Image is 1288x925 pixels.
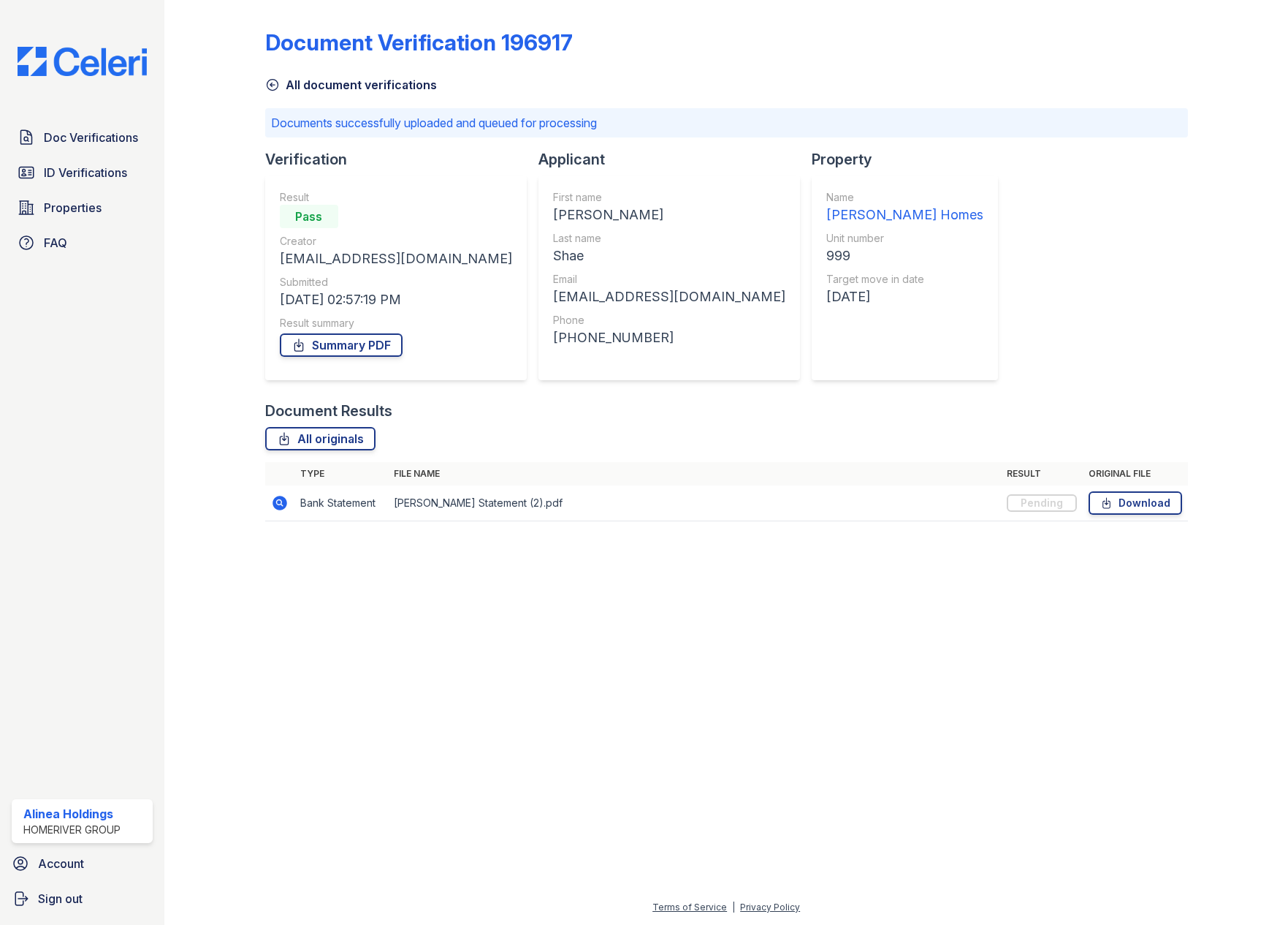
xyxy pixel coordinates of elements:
p: Documents successfully uploaded and queued for processing [271,114,1182,132]
a: Name [PERSON_NAME] Homes [826,190,983,225]
span: ID Verifications [44,164,127,181]
a: Properties [12,193,153,222]
div: Alinea Holdings [23,805,121,823]
div: Creator [280,234,512,249]
div: [PERSON_NAME] [553,205,785,225]
a: Privacy Policy [740,902,800,913]
div: Unit number [826,231,983,246]
a: ID Verifications [12,158,153,187]
span: FAQ [44,234,67,252]
th: File name [388,462,1001,486]
a: Doc Verifications [12,123,153,152]
div: [EMAIL_ADDRESS][DOMAIN_NAME] [280,249,512,269]
div: [DATE] 02:57:19 PM [280,290,512,310]
div: Target move in date [826,272,983,287]
div: | [732,902,735,913]
div: Pending [1007,494,1077,512]
div: Result [280,190,512,205]
span: Sign out [38,890,83,907]
div: [EMAIL_ADDRESS][DOMAIN_NAME] [553,287,785,307]
div: Submitted [280,275,512,290]
div: [DATE] [826,287,983,307]
a: Summary PDF [280,333,403,357]
div: Property [812,149,1010,170]
div: Document Results [265,401,392,421]
div: [PHONE_NUMBER] [553,328,785,348]
div: Applicant [538,149,812,170]
span: Properties [44,199,102,216]
div: Document Verification 196917 [265,29,573,56]
div: Email [553,272,785,287]
a: FAQ [12,228,153,257]
a: All document verifications [265,76,437,94]
span: Account [38,855,84,872]
div: Result summary [280,316,512,331]
div: Pass [280,205,338,228]
td: Bank Statement [294,486,388,521]
th: Type [294,462,388,486]
div: 999 [826,246,983,266]
a: Download [1089,491,1182,515]
a: Sign out [6,884,159,913]
div: HomeRiver Group [23,823,121,837]
th: Result [1001,462,1083,486]
a: Terms of Service [652,902,727,913]
div: Name [826,190,983,205]
div: Shae [553,246,785,266]
th: Original file [1083,462,1188,486]
div: [PERSON_NAME] Homes [826,205,983,225]
td: [PERSON_NAME] Statement (2).pdf [388,486,1001,521]
a: Account [6,849,159,878]
div: Verification [265,149,538,170]
div: First name [553,190,785,205]
div: Last name [553,231,785,246]
span: Doc Verifications [44,129,138,146]
a: All originals [265,427,376,450]
img: CE_Logo_Blue-a8612792a0a2168367f1c8372b55b34899dd931a85d93a1a3d3e32e68fde9ad4.png [6,47,159,76]
div: Phone [553,313,785,328]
